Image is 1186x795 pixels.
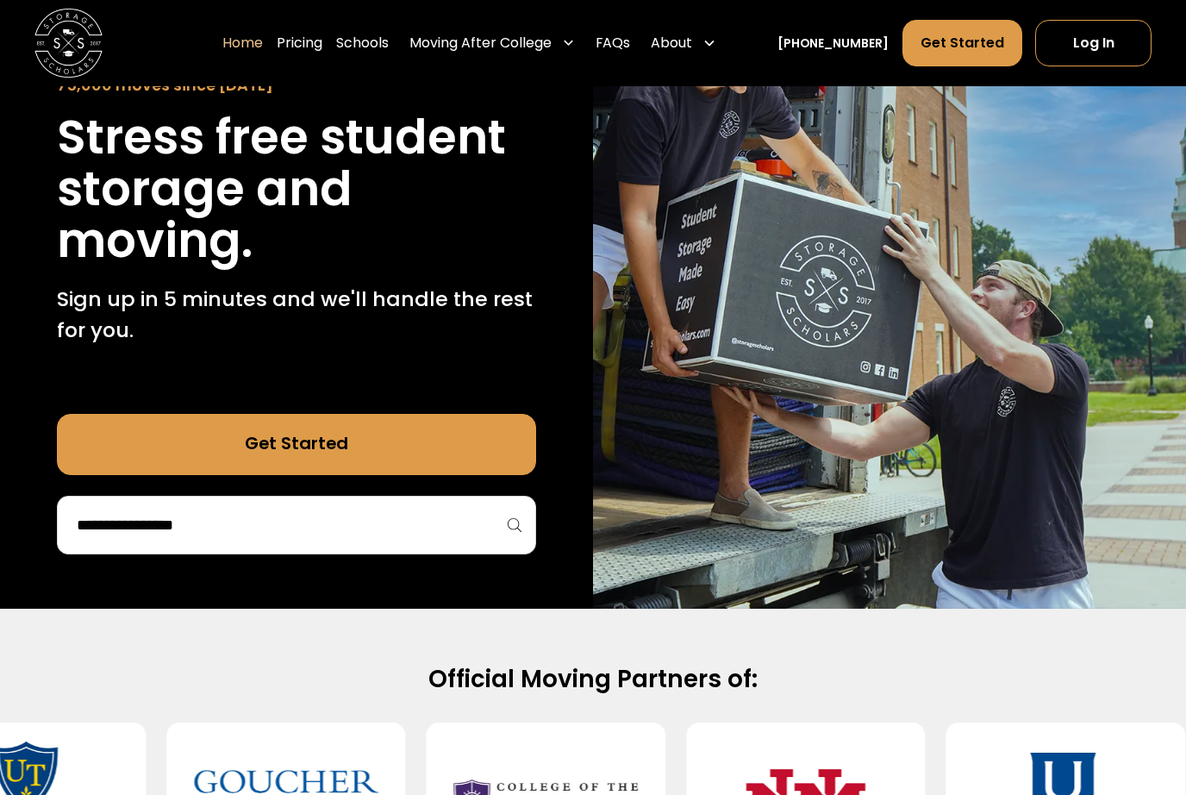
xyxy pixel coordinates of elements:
a: [PHONE_NUMBER] [777,34,889,52]
div: Moving After College [403,19,583,67]
a: Schools [336,19,389,67]
h2: Official Moving Partners of: [59,664,1127,695]
h1: Stress free student storage and moving. [57,111,535,266]
div: About [644,19,723,67]
a: Get Started [902,20,1022,66]
a: Pricing [277,19,322,67]
p: Sign up in 5 minutes and we'll handle the rest for you. [57,284,535,345]
a: Get Started [57,414,535,475]
div: Moving After College [409,33,552,53]
a: FAQs [596,19,630,67]
a: Home [222,19,263,67]
img: Storage Scholars main logo [34,9,103,77]
a: Log In [1035,20,1152,66]
div: About [651,33,692,53]
a: home [34,9,103,77]
div: 75,000 moves since [DATE] [57,74,535,97]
